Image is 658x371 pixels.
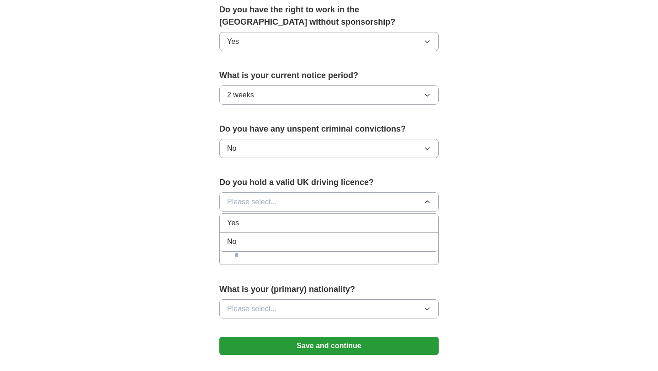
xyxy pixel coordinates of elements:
button: Please select... [219,192,439,212]
button: 2 weeks [219,85,439,105]
span: Yes [227,217,239,228]
span: No [227,236,236,247]
button: No [219,139,439,158]
button: Save and continue [219,337,439,355]
label: What is your (primary) nationality? [219,283,439,296]
span: Please select... [227,196,277,207]
span: 2 weeks [227,90,254,101]
span: No [227,143,236,154]
span: Yes [227,36,239,47]
button: Please select... [219,299,439,318]
span: Please select... [227,303,277,314]
label: What is your current notice period? [219,69,439,82]
label: Do you have any unspent criminal convictions? [219,123,439,135]
button: Yes [219,32,439,51]
label: Do you hold a valid UK driving licence? [219,176,439,189]
label: Do you have the right to work in the [GEOGRAPHIC_DATA] without sponsorship? [219,4,439,28]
